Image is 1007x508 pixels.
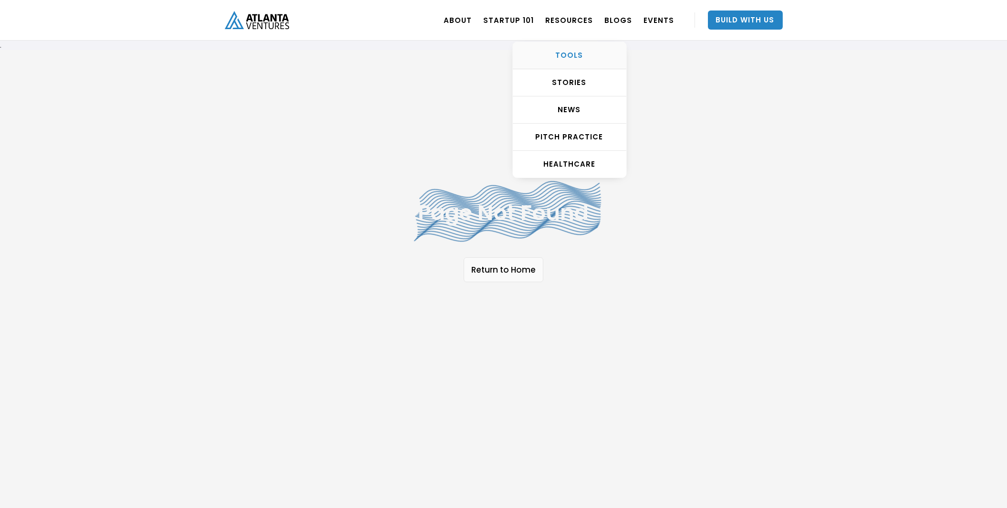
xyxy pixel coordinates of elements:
div: STORIES [513,78,626,87]
a: HEALTHCARE [513,151,626,178]
div: Pitch Practice [513,132,626,142]
h1: Page Not Found [337,201,671,225]
a: BLOGS [605,7,633,33]
div: NEWS [513,105,626,115]
a: Return to Home [464,257,543,282]
div: TOOLS [513,51,626,60]
a: TOOLS [513,42,626,69]
a: NEWS [513,96,626,124]
a: Startup 101 [484,7,534,33]
a: Pitch Practice [513,124,626,151]
a: Build With Us [708,11,783,30]
a: EVENTS [644,7,675,33]
a: STORIES [513,69,626,96]
a: RESOURCES [546,7,593,33]
div: HEALTHCARE [513,159,626,169]
a: ABOUT [444,7,472,33]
